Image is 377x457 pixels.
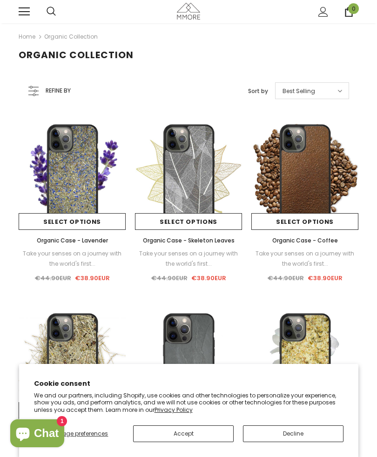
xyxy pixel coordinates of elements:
[46,86,71,96] span: Refine by
[251,213,358,230] a: Select options
[248,87,268,96] label: Sort by
[19,249,126,269] div: Take your senses on a journey with the world's first...
[348,3,359,14] span: 0
[34,425,124,442] button: Manage preferences
[135,235,242,246] a: Organic Case - Skeleton Leaves
[283,87,315,96] span: Best Selling
[135,213,242,230] a: Select options
[7,419,67,450] inbox-online-store-chat: Shopify online store chat
[19,48,134,61] span: Organic Collection
[251,249,358,269] div: Take your senses on a journey with the world's first...
[268,274,304,282] span: €44.90EUR
[35,274,71,282] span: €44.90EUR
[251,235,358,246] a: Organic Case - Coffee
[44,33,98,40] a: Organic Collection
[19,31,35,42] a: Home
[75,274,110,282] span: €38.90EUR
[151,274,188,282] span: €44.90EUR
[49,430,108,437] span: Manage preferences
[243,425,343,442] button: Decline
[37,236,108,244] span: Organic Case - Lavender
[34,392,343,414] p: We and our partners, including Shopify, use cookies and other technologies to personalize your ex...
[191,274,226,282] span: €38.90EUR
[19,213,126,230] a: Select options
[135,249,242,269] div: Take your senses on a journey with the world's first...
[155,406,193,414] a: Privacy Policy
[177,3,200,19] img: MMORE Cases
[143,236,235,244] span: Organic Case - Skeleton Leaves
[133,425,234,442] button: Accept
[344,7,354,17] a: 0
[308,274,343,282] span: €38.90EUR
[272,236,338,244] span: Organic Case - Coffee
[34,379,343,389] h2: Cookie consent
[19,235,126,246] a: Organic Case - Lavender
